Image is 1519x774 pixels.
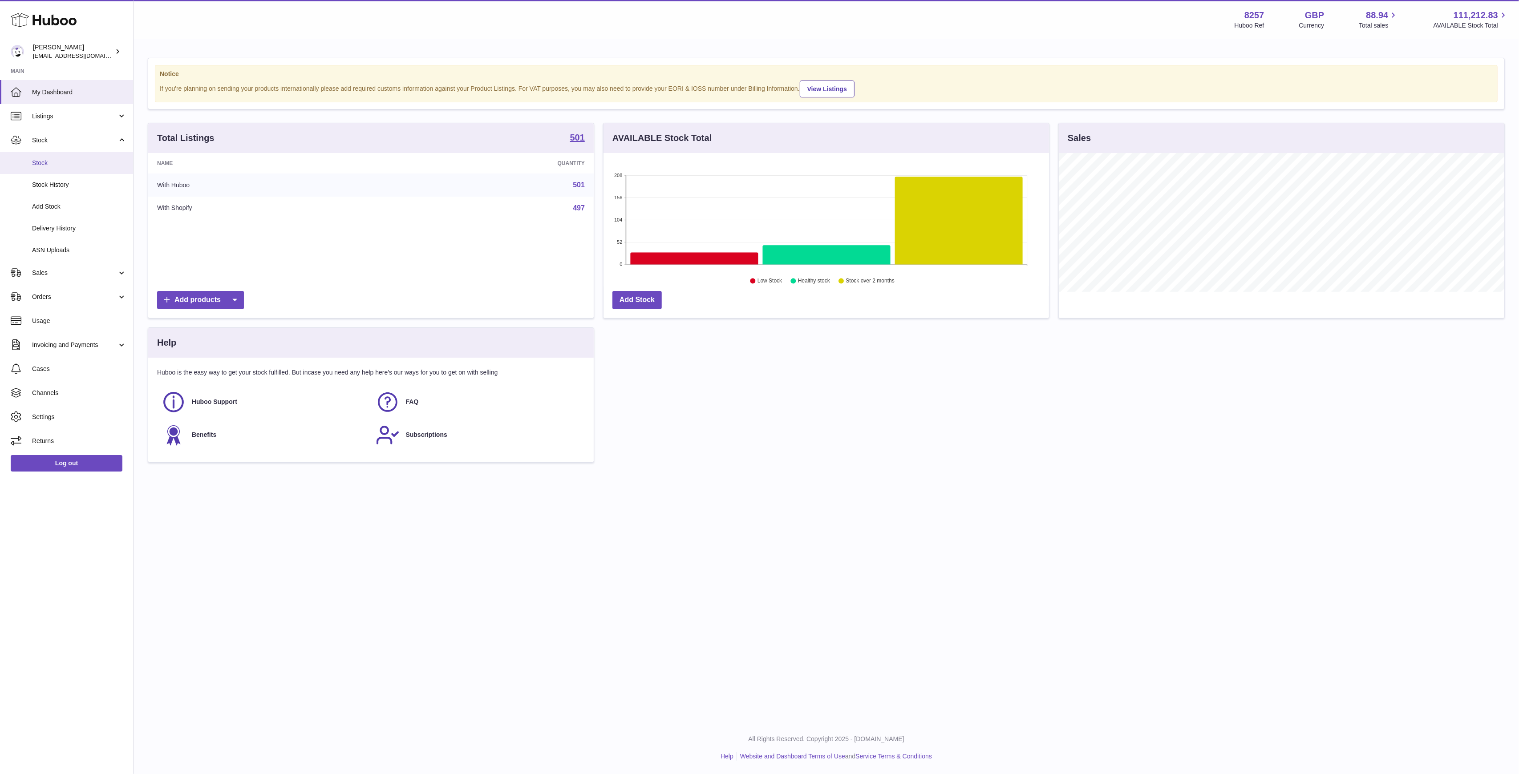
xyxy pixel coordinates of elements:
strong: Notice [160,70,1493,78]
a: Help [721,753,733,760]
a: View Listings [800,81,855,97]
span: My Dashboard [32,88,126,97]
a: 501 [570,133,585,144]
strong: 8257 [1244,9,1264,21]
span: ASN Uploads [32,246,126,254]
a: 111,212.83 AVAILABLE Stock Total [1433,9,1508,30]
div: [PERSON_NAME] [33,43,113,60]
span: Cases [32,365,126,373]
span: Total sales [1359,21,1398,30]
span: Usage [32,317,126,325]
a: Huboo Support [162,390,367,414]
span: FAQ [406,398,419,406]
text: Healthy stock [798,278,830,284]
span: Listings [32,112,117,121]
a: Benefits [162,423,367,447]
span: Benefits [192,431,216,439]
span: Sales [32,269,117,277]
div: Currency [1299,21,1325,30]
span: Stock [32,159,126,167]
span: Stock History [32,181,126,189]
div: Huboo Ref [1235,21,1264,30]
text: 208 [614,173,622,178]
img: don@skinsgolf.com [11,45,24,58]
h3: Total Listings [157,132,215,144]
span: Delivery History [32,224,126,233]
span: 111,212.83 [1454,9,1498,21]
h3: Help [157,337,176,349]
span: Settings [32,413,126,421]
h3: AVAILABLE Stock Total [612,132,712,144]
span: Invoicing and Payments [32,341,117,349]
strong: GBP [1305,9,1324,21]
span: Huboo Support [192,398,237,406]
a: Add products [157,291,244,309]
th: Quantity [389,153,594,173]
strong: 501 [570,133,585,142]
a: 497 [573,204,585,212]
text: 52 [617,239,622,245]
a: FAQ [376,390,581,414]
span: Channels [32,389,126,397]
a: 88.94 Total sales [1359,9,1398,30]
h3: Sales [1068,132,1091,144]
a: Log out [11,455,122,471]
span: Add Stock [32,202,126,211]
th: Name [148,153,389,173]
text: Stock over 2 months [846,278,895,284]
p: All Rights Reserved. Copyright 2025 - [DOMAIN_NAME] [141,735,1512,743]
span: Stock [32,136,117,145]
a: 501 [573,181,585,189]
text: 104 [614,217,622,222]
a: Website and Dashboard Terms of Use [740,753,845,760]
a: Add Stock [612,291,662,309]
td: With Huboo [148,173,389,197]
span: AVAILABLE Stock Total [1433,21,1508,30]
p: Huboo is the easy way to get your stock fulfilled. But incase you need any help here's our ways f... [157,368,585,377]
a: Service Terms & Conditions [855,753,932,760]
text: Low Stock [757,278,782,284]
a: Subscriptions [376,423,581,447]
span: [EMAIL_ADDRESS][DOMAIN_NAME] [33,52,131,59]
li: and [737,752,932,761]
span: Returns [32,437,126,445]
span: Orders [32,293,117,301]
text: 156 [614,195,622,200]
td: With Shopify [148,197,389,220]
div: If you're planning on sending your products internationally please add required customs informati... [160,79,1493,97]
span: 88.94 [1366,9,1388,21]
span: Subscriptions [406,431,447,439]
text: 0 [620,262,622,267]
